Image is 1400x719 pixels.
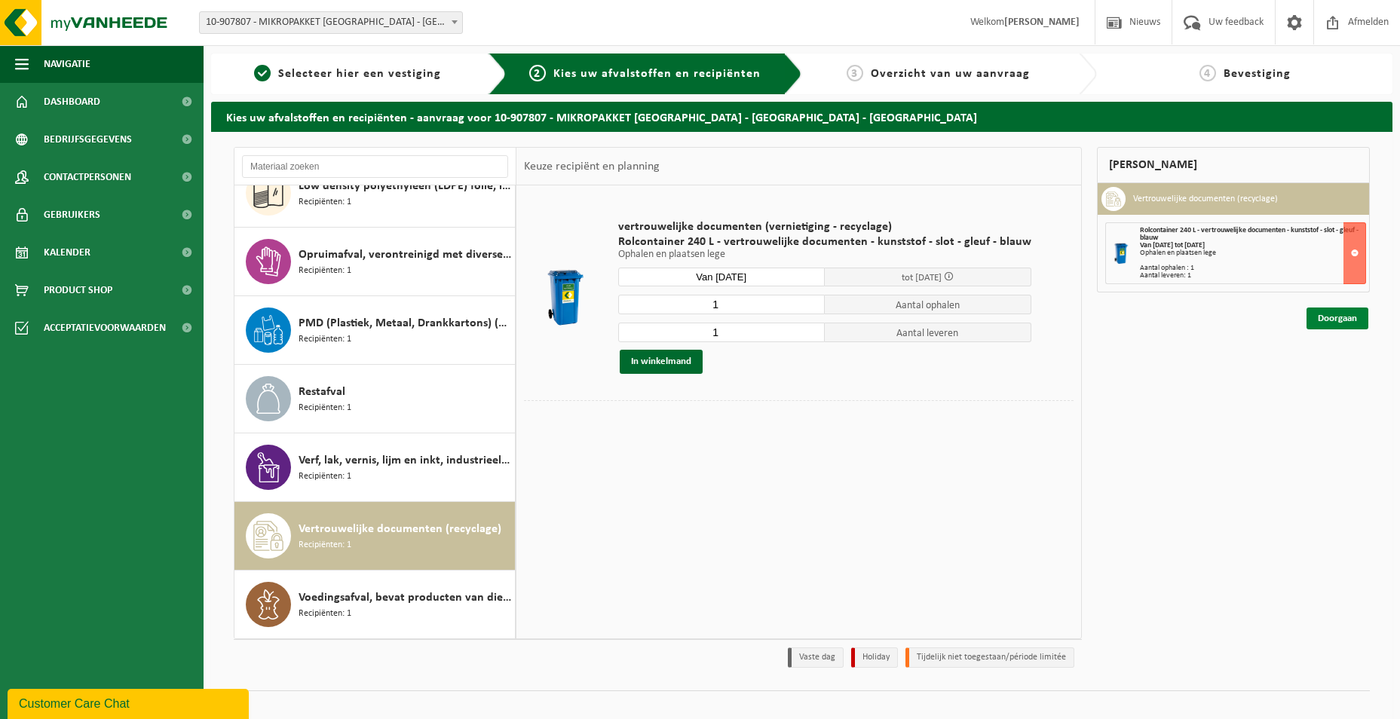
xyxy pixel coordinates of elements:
[44,309,166,347] span: Acceptatievoorwaarden
[44,234,90,271] span: Kalender
[200,12,462,33] span: 10-907807 - MIKROPAKKET BELGIUM - VILVOORDE - VILVOORDE
[299,383,345,401] span: Restafval
[234,159,516,228] button: Low density polyethyleen (LDPE) folie, los, naturel/gekleurd (80/20) Recipiënten: 1
[299,538,351,552] span: Recipiënten: 1
[1133,187,1278,211] h3: Vertrouwelijke documenten (recyclage)
[905,647,1074,668] li: Tijdelijk niet toegestaan/période limitée
[234,228,516,296] button: Opruimafval, verontreinigd met diverse niet-gevaarlijke afvalstoffen Recipiënten: 1
[44,271,112,309] span: Product Shop
[788,647,844,668] li: Vaste dag
[299,264,351,278] span: Recipiënten: 1
[299,195,351,210] span: Recipiënten: 1
[902,273,942,283] span: tot [DATE]
[1140,241,1205,249] strong: Van [DATE] tot [DATE]
[1140,226,1359,242] span: Rolcontainer 240 L - vertrouwelijke documenten - kunststof - slot - gleuf - blauw
[618,234,1031,249] span: Rolcontainer 240 L - vertrouwelijke documenten - kunststof - slot - gleuf - blauw
[1224,68,1291,80] span: Bevestiging
[1140,249,1365,257] div: Ophalen en plaatsen lege
[219,65,476,83] a: 1Selecteer hier een vestiging
[299,177,511,195] span: Low density polyethyleen (LDPE) folie, los, naturel/gekleurd (80/20)
[44,83,100,121] span: Dashboard
[529,65,546,81] span: 2
[620,350,703,374] button: In winkelmand
[234,296,516,365] button: PMD (Plastiek, Metaal, Drankkartons) (bedrijven) Recipiënten: 1
[618,249,1031,260] p: Ophalen en plaatsen lege
[199,11,463,34] span: 10-907807 - MIKROPAKKET BELGIUM - VILVOORDE - VILVOORDE
[1199,65,1216,81] span: 4
[516,148,667,185] div: Keuze recipiënt en planning
[234,365,516,433] button: Restafval Recipiënten: 1
[618,219,1031,234] span: vertrouwelijke documenten (vernietiging - recyclage)
[299,607,351,621] span: Recipiënten: 1
[1004,17,1080,28] strong: [PERSON_NAME]
[278,68,441,80] span: Selecteer hier een vestiging
[847,65,863,81] span: 3
[299,401,351,415] span: Recipiënten: 1
[299,589,511,607] span: Voedingsafval, bevat producten van dierlijke oorsprong, onverpakt, categorie 3
[1097,147,1370,183] div: [PERSON_NAME]
[1307,307,1368,329] a: Doorgaan
[234,433,516,502] button: Verf, lak, vernis, lijm en inkt, industrieel in kleinverpakking Recipiënten: 1
[618,268,825,286] input: Selecteer datum
[825,323,1031,342] span: Aantal leveren
[553,68,761,80] span: Kies uw afvalstoffen en recipiënten
[299,470,351,484] span: Recipiënten: 1
[234,571,516,638] button: Voedingsafval, bevat producten van dierlijke oorsprong, onverpakt, categorie 3 Recipiënten: 1
[299,520,501,538] span: Vertrouwelijke documenten (recyclage)
[254,65,271,81] span: 1
[44,158,131,196] span: Contactpersonen
[242,155,508,178] input: Materiaal zoeken
[871,68,1030,80] span: Overzicht van uw aanvraag
[299,314,511,332] span: PMD (Plastiek, Metaal, Drankkartons) (bedrijven)
[1140,265,1365,272] div: Aantal ophalen : 1
[44,121,132,158] span: Bedrijfsgegevens
[8,686,252,719] iframe: chat widget
[851,647,898,668] li: Holiday
[1140,272,1365,280] div: Aantal leveren: 1
[234,502,516,571] button: Vertrouwelijke documenten (recyclage) Recipiënten: 1
[211,102,1392,131] h2: Kies uw afvalstoffen en recipiënten - aanvraag voor 10-907807 - MIKROPAKKET [GEOGRAPHIC_DATA] - [...
[299,246,511,264] span: Opruimafval, verontreinigd met diverse niet-gevaarlijke afvalstoffen
[299,451,511,470] span: Verf, lak, vernis, lijm en inkt, industrieel in kleinverpakking
[825,295,1031,314] span: Aantal ophalen
[299,332,351,347] span: Recipiënten: 1
[44,45,90,83] span: Navigatie
[44,196,100,234] span: Gebruikers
